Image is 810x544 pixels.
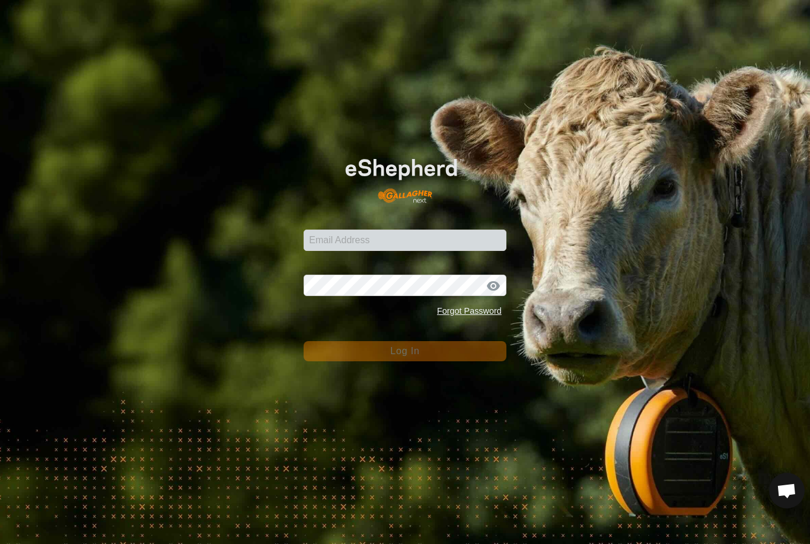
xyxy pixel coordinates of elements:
span: Log In [390,346,419,356]
a: Forgot Password [437,306,502,316]
button: Log In [304,341,506,361]
input: Email Address [304,230,506,251]
img: E-shepherd Logo [324,142,486,211]
div: Open chat [769,473,805,508]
